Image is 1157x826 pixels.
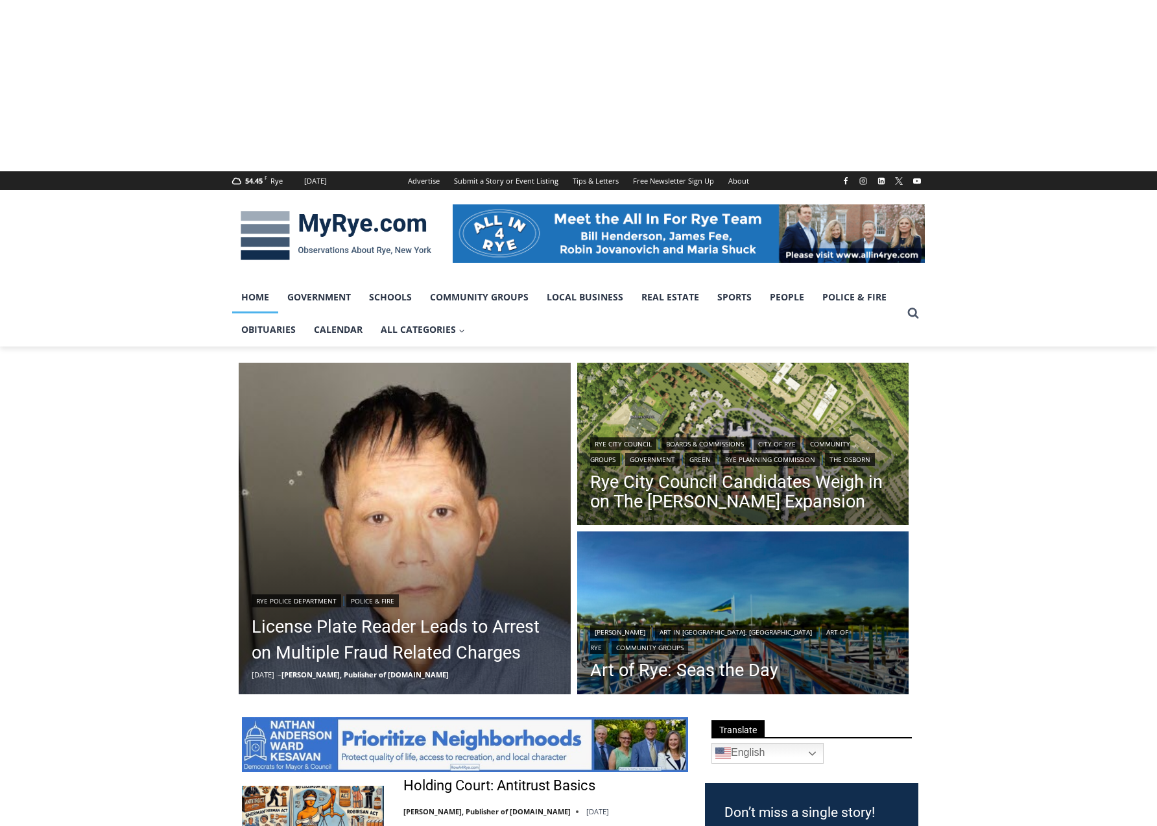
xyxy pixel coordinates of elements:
[281,670,449,679] a: [PERSON_NAME], Publisher of [DOMAIN_NAME]
[632,281,708,313] a: Real Estate
[245,176,263,186] span: 54.45
[825,453,875,466] a: The Osborn
[590,623,896,654] div: | | |
[265,174,267,181] span: F
[538,281,632,313] a: Local Business
[754,437,800,450] a: City of Rye
[711,720,765,738] span: Translate
[232,281,901,346] nav: Primary Navigation
[612,641,688,654] a: Community Groups
[909,173,925,189] a: YouTube
[685,453,715,466] a: Green
[453,204,925,263] img: All in for Rye
[855,173,871,189] a: Instagram
[372,313,474,346] a: All Categories
[721,453,820,466] a: Rye Planning Commission
[626,171,721,190] a: Free Newsletter Sign Up
[232,281,278,313] a: Home
[625,453,680,466] a: Government
[577,363,909,529] a: Read More Rye City Council Candidates Weigh in on The Osborn Expansion
[252,670,274,679] time: [DATE]
[590,626,650,638] a: [PERSON_NAME]
[577,531,909,698] img: [PHOTO: Seas the Day - Shenorock Shore Club Marina, Rye 36” X 48” Oil on canvas, Commissioned & E...
[252,592,558,607] div: |
[252,614,558,666] a: License Plate Reader Leads to Arrest on Multiple Fraud Related Charges
[708,281,761,313] a: Sports
[403,807,571,816] a: [PERSON_NAME], Publisher of [DOMAIN_NAME]
[403,777,595,796] a: Holding Court: Antitrust Basics
[901,302,925,325] button: View Search Form
[566,171,626,190] a: Tips & Letters
[590,661,896,680] a: Art of Rye: Seas the Day
[447,171,566,190] a: Submit a Story or Event Listing
[711,743,824,764] a: English
[239,363,571,695] a: Read More License Plate Reader Leads to Arrest on Multiple Fraud Related Charges
[874,173,889,189] a: Linkedin
[715,746,731,761] img: en
[346,594,399,607] a: Police & Fire
[304,175,327,187] div: [DATE]
[590,437,656,450] a: Rye City Council
[278,281,360,313] a: Government
[761,281,813,313] a: People
[577,363,909,529] img: (PHOTO: Illustrative plan of The Osborn's proposed site plan from the July 10, 2025 planning comm...
[724,803,899,823] h3: Don’t miss a single story!
[232,202,440,269] img: MyRye.com
[813,281,896,313] a: Police & Fire
[270,175,283,187] div: Rye
[401,171,756,190] nav: Secondary Navigation
[662,437,748,450] a: Boards & Commissions
[421,281,538,313] a: Community Groups
[655,626,817,638] a: Art in [GEOGRAPHIC_DATA], [GEOGRAPHIC_DATA]
[838,173,853,189] a: Facebook
[721,171,756,190] a: About
[305,313,372,346] a: Calendar
[239,363,571,695] img: (PHOTO: On Monday, October 13, 2025, Rye PD arrested Ming Wu, 60, of Flushing, New York, on multi...
[381,322,465,337] span: All Categories
[586,807,609,816] time: [DATE]
[232,313,305,346] a: Obituaries
[590,472,896,511] a: Rye City Council Candidates Weigh in on The [PERSON_NAME] Expansion
[360,281,421,313] a: Schools
[401,171,447,190] a: Advertise
[577,531,909,698] a: Read More Art of Rye: Seas the Day
[278,670,281,679] span: –
[590,435,896,466] div: | | | | | | |
[891,173,907,189] a: X
[252,594,341,607] a: Rye Police Department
